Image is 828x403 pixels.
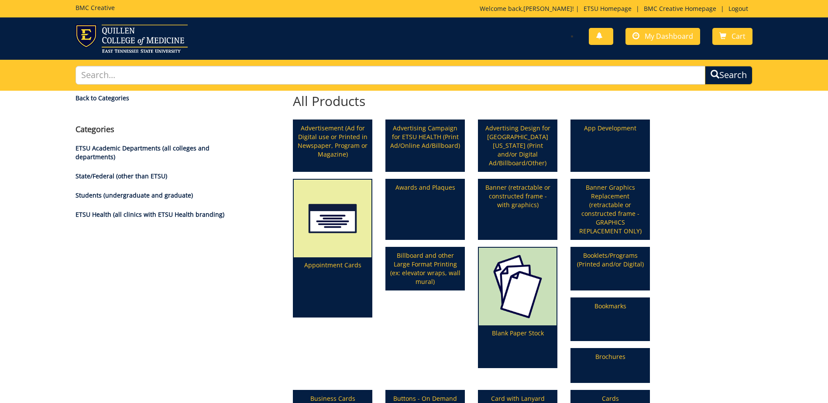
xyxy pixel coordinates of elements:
[625,28,700,45] a: My Dashboard
[76,94,235,102] a: Back to Categories
[76,191,193,199] a: Students (undergraduate and graduate)
[705,66,752,85] button: Search
[386,180,464,239] a: Awards and Plaques
[523,4,572,13] a: [PERSON_NAME]
[294,257,371,317] p: Appointment Cards
[479,120,557,171] a: Advertising Design for [GEOGRAPHIC_DATA][US_STATE] (Print and/or Digital Ad/Billboard/Other)
[76,144,210,161] a: ETSU Academic Departments (all colleges and departments)
[386,248,464,290] a: Billboard and other Large Format Printing (ex: elevator wraps, wall mural)
[571,298,649,340] a: Bookmarks
[479,248,557,325] img: blank%20paper-65568471efb8f2.36674323.png
[76,24,188,53] img: ETSU logo
[76,172,167,180] a: State/Federal (other than ETSU)
[294,180,371,317] a: Appointment Cards
[639,4,721,13] a: BMC Creative Homepage
[76,210,224,219] a: ETSU Health (all clinics with ETSU Health branding)
[571,349,649,382] a: Brochures
[479,180,557,239] a: Banner (retractable or constructed frame - with graphics)
[76,66,705,85] input: Search...
[571,248,649,290] a: Booklets/Programs (Printed and/or Digital)
[294,180,371,257] img: appointment%20cards-6556843a9f7d00.21763534.png
[76,125,235,134] h4: Categories
[571,180,649,239] a: Banner Graphics Replacement (retractable or constructed frame - GRAPHICS REPLACEMENT ONLY)
[645,31,693,41] span: My Dashboard
[294,120,371,171] a: Advertisement (Ad for Digital use or Printed in Newspaper, Program or Magazine)
[386,120,464,171] a: Advertising Campaign for ETSU HEALTH (Print Ad/Online Ad/Billboard)
[479,325,557,367] p: Blank Paper Stock
[480,4,752,13] p: Welcome back, ! | | |
[479,248,557,367] a: Blank Paper Stock
[732,31,746,41] span: Cart
[286,94,656,108] h2: All Products
[712,28,752,45] a: Cart
[579,4,636,13] a: ETSU Homepage
[571,120,649,171] a: App Development
[76,4,115,11] h5: BMC Creative
[724,4,752,13] a: Logout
